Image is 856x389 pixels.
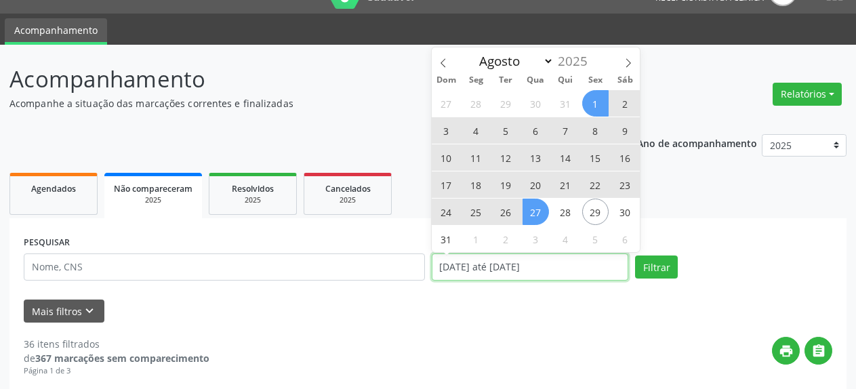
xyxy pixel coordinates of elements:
[463,171,489,198] span: Agosto 18, 2025
[314,195,382,205] div: 2025
[24,253,425,281] input: Nome, CNS
[493,117,519,144] span: Agosto 5, 2025
[582,117,609,144] span: Agosto 8, 2025
[493,171,519,198] span: Agosto 19, 2025
[811,344,826,359] i: 
[219,195,287,205] div: 2025
[523,226,549,252] span: Setembro 3, 2025
[582,199,609,225] span: Agosto 29, 2025
[552,226,579,252] span: Setembro 4, 2025
[433,199,460,225] span: Agosto 24, 2025
[463,117,489,144] span: Agosto 4, 2025
[804,337,832,365] button: 
[612,117,638,144] span: Agosto 9, 2025
[612,90,638,117] span: Agosto 2, 2025
[491,76,521,85] span: Ter
[461,76,491,85] span: Seg
[35,352,209,365] strong: 367 marcações sem comparecimento
[493,144,519,171] span: Agosto 12, 2025
[637,134,757,151] p: Ano de acompanhamento
[552,144,579,171] span: Agosto 14, 2025
[31,183,76,194] span: Agendados
[24,337,209,351] div: 36 itens filtrados
[433,117,460,144] span: Agosto 3, 2025
[523,90,549,117] span: Julho 30, 2025
[580,76,610,85] span: Sex
[433,90,460,117] span: Julho 27, 2025
[773,83,842,106] button: Relatórios
[582,171,609,198] span: Agosto 22, 2025
[114,195,192,205] div: 2025
[5,18,107,45] a: Acompanhamento
[610,76,640,85] span: Sáb
[493,199,519,225] span: Agosto 26, 2025
[612,144,638,171] span: Agosto 16, 2025
[9,96,596,110] p: Acompanhe a situação das marcações correntes e finalizadas
[433,171,460,198] span: Agosto 17, 2025
[612,171,638,198] span: Agosto 23, 2025
[779,344,794,359] i: print
[473,52,554,70] select: Month
[493,226,519,252] span: Setembro 2, 2025
[24,232,70,253] label: PESQUISAR
[114,183,192,194] span: Não compareceram
[523,171,549,198] span: Agosto 20, 2025
[9,62,596,96] p: Acompanhamento
[433,144,460,171] span: Agosto 10, 2025
[552,199,579,225] span: Agosto 28, 2025
[552,117,579,144] span: Agosto 7, 2025
[521,76,550,85] span: Qua
[582,226,609,252] span: Setembro 5, 2025
[550,76,580,85] span: Qui
[582,90,609,117] span: Agosto 1, 2025
[433,226,460,252] span: Agosto 31, 2025
[24,300,104,323] button: Mais filtroskeyboard_arrow_down
[463,199,489,225] span: Agosto 25, 2025
[772,337,800,365] button: print
[552,90,579,117] span: Julho 31, 2025
[552,171,579,198] span: Agosto 21, 2025
[432,253,629,281] input: Selecione um intervalo
[463,144,489,171] span: Agosto 11, 2025
[523,199,549,225] span: Agosto 27, 2025
[635,255,678,279] button: Filtrar
[612,199,638,225] span: Agosto 30, 2025
[325,183,371,194] span: Cancelados
[24,351,209,365] div: de
[493,90,519,117] span: Julho 29, 2025
[432,76,462,85] span: Dom
[612,226,638,252] span: Setembro 6, 2025
[232,183,274,194] span: Resolvidos
[463,90,489,117] span: Julho 28, 2025
[523,117,549,144] span: Agosto 6, 2025
[523,144,549,171] span: Agosto 13, 2025
[24,365,209,377] div: Página 1 de 3
[463,226,489,252] span: Setembro 1, 2025
[82,304,97,319] i: keyboard_arrow_down
[582,144,609,171] span: Agosto 15, 2025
